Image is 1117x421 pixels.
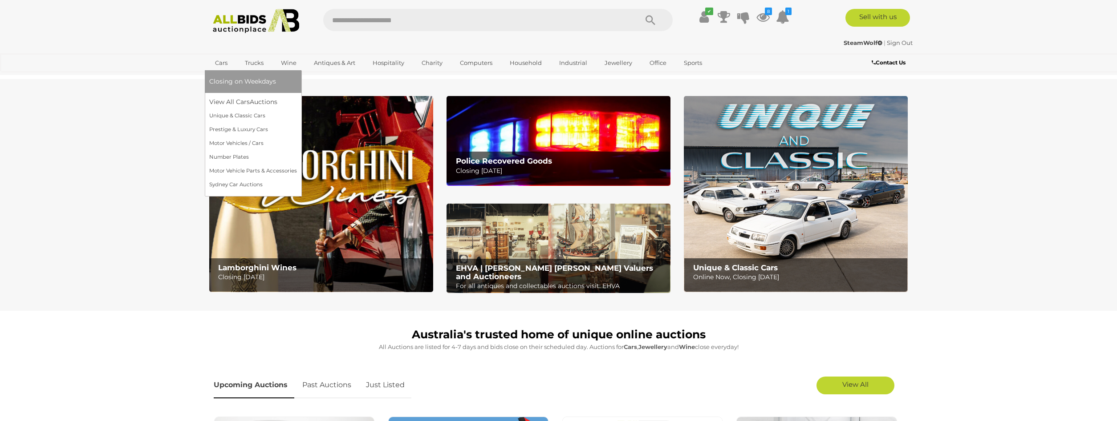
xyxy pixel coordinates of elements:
p: Closing [DATE] [456,165,666,176]
a: Unique & Classic Cars Unique & Classic Cars Online Now, Closing [DATE] [684,96,908,292]
b: Lamborghini Wines [218,263,297,272]
i: 1 [785,8,792,15]
a: 1 [776,9,789,25]
a: 8 [756,9,770,25]
a: Cars [209,56,233,70]
a: Upcoming Auctions [214,372,294,398]
a: Industrial [553,56,593,70]
button: Search [628,9,673,31]
img: Allbids.com.au [208,9,305,33]
b: Police Recovered Goods [456,156,552,165]
span: View All [842,380,869,389]
a: Just Listed [359,372,411,398]
a: Contact Us [872,58,908,68]
span: | [884,39,885,46]
a: EHVA | Evans Hastings Valuers and Auctioneers EHVA | [PERSON_NAME] [PERSON_NAME] Valuers and Auct... [447,204,670,293]
p: Closing [DATE] [218,272,428,283]
b: Contact Us [872,59,906,66]
h1: Australia's trusted home of unique online auctions [214,329,904,341]
strong: Wine [679,343,695,350]
img: Police Recovered Goods [447,96,670,185]
img: Unique & Classic Cars [684,96,908,292]
p: Online Now, Closing [DATE] [693,272,903,283]
img: Lamborghini Wines [209,96,433,292]
a: Sports [678,56,708,70]
img: EHVA | Evans Hastings Valuers and Auctioneers [447,204,670,293]
a: Wine [275,56,302,70]
strong: SteamWolf [844,39,882,46]
a: Hospitality [367,56,410,70]
strong: Jewellery [638,343,667,350]
i: 8 [765,8,772,15]
a: Lamborghini Wines Lamborghini Wines Closing [DATE] [209,96,433,292]
a: Trucks [239,56,269,70]
a: Sign Out [887,39,913,46]
b: EHVA | [PERSON_NAME] [PERSON_NAME] Valuers and Auctioneers [456,264,653,281]
a: ✔ [698,9,711,25]
p: For all antiques and collectables auctions visit: EHVA [456,281,666,292]
a: Police Recovered Goods Police Recovered Goods Closing [DATE] [447,96,670,185]
a: Jewellery [599,56,638,70]
a: Past Auctions [296,372,358,398]
a: View All [816,377,894,394]
a: SteamWolf [844,39,884,46]
b: Unique & Classic Cars [693,263,778,272]
a: Charity [416,56,448,70]
a: Household [504,56,548,70]
a: Office [644,56,672,70]
i: ✔ [705,8,713,15]
a: Antiques & Art [308,56,361,70]
p: All Auctions are listed for 4-7 days and bids close on their scheduled day. Auctions for , and cl... [214,342,904,352]
strong: Cars [624,343,637,350]
a: Computers [454,56,498,70]
a: Sell with us [845,9,910,27]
